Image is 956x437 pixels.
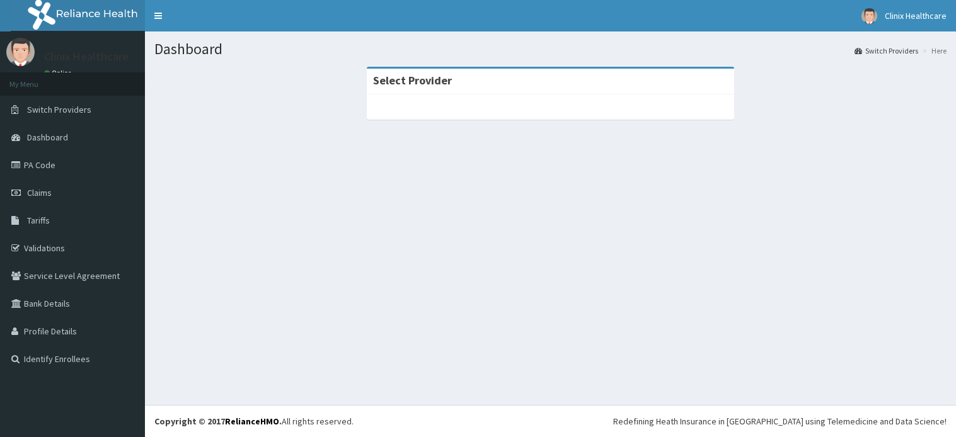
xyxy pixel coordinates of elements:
[6,38,35,66] img: User Image
[225,416,279,427] a: RelianceHMO
[154,416,282,427] strong: Copyright © 2017 .
[44,69,74,77] a: Online
[613,415,947,428] div: Redefining Heath Insurance in [GEOGRAPHIC_DATA] using Telemedicine and Data Science!
[919,45,947,56] li: Here
[855,45,918,56] a: Switch Providers
[885,10,947,21] span: Clinix Healthcare
[154,41,947,57] h1: Dashboard
[27,104,91,115] span: Switch Providers
[861,8,877,24] img: User Image
[27,132,68,143] span: Dashboard
[145,405,956,437] footer: All rights reserved.
[44,51,129,62] p: Clinix Healthcare
[373,73,452,88] strong: Select Provider
[27,187,52,198] span: Claims
[27,215,50,226] span: Tariffs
